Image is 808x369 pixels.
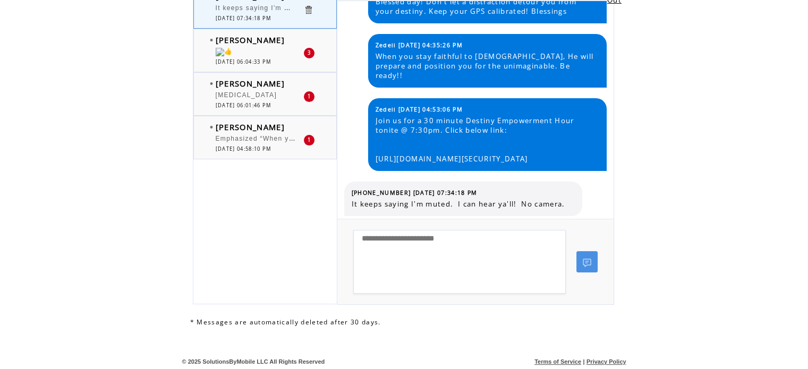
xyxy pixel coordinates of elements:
span: Zedell [DATE] 04:35:26 PM [376,41,463,49]
span: [PHONE_NUMBER] [DATE] 07:34:18 PM [352,189,478,196]
span: * Messages are automatically deleted after 30 days. [190,317,381,327]
a: Privacy Policy [586,358,626,365]
span: When you stay faithful to [DEMOGRAPHIC_DATA], He will prepare and position you for the unimaginab... [376,52,599,80]
img: 👍 [216,48,233,56]
span: It keeps saying I'm muted. I can hear ya'll! No camera. [216,2,407,12]
span: [DATE] 07:34:18 PM [216,15,271,22]
span: [DATE] 06:01:46 PM [216,102,271,109]
img: bulletFull.png [210,82,213,85]
span: [DATE] 06:04:33 PM [216,58,271,65]
span: Join us for a 30 minute Destiny Empowerment Hour tonite @ 7:30pm. Click below link: [URL][DOMAIN_... [376,116,599,164]
img: bulletFull.png [210,126,213,128]
span: [PERSON_NAME] [216,122,285,132]
span: Emphasized “When you stay faithful to [DEMOGRAPHIC_DATA], He will prepare and position you for th... [216,132,674,143]
span: | [583,358,584,365]
span: [MEDICAL_DATA] [216,91,277,99]
span: It keeps saying I'm muted. I can hear ya'll! No camera. [352,199,575,209]
div: 3 [304,48,314,58]
span: © 2025 SolutionsByMobile LLC All Rights Reserved [182,358,325,365]
span: Zedell [DATE] 04:53:06 PM [376,106,463,113]
div: 1 [304,91,314,102]
a: Click to delete these messgaes [303,5,313,15]
a: Terms of Service [534,358,581,365]
span: [DATE] 04:58:10 PM [216,145,271,152]
span: [PERSON_NAME] [216,78,285,89]
span: [PERSON_NAME] [216,35,285,45]
img: bulletFull.png [210,39,213,41]
div: 1 [304,135,314,145]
